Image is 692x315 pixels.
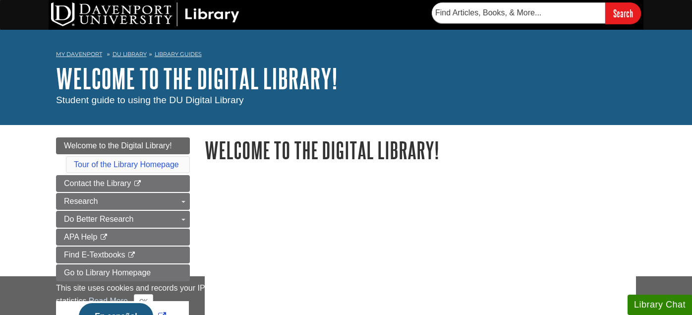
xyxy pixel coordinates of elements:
a: Go to Library Homepage [56,264,190,281]
span: Do Better Research [64,215,134,223]
span: Student guide to using the DU Digital Library [56,95,244,105]
i: This link opens in a new window [127,252,136,258]
a: APA Help [56,229,190,246]
nav: breadcrumb [56,48,636,63]
a: Welcome to the Digital Library! [56,63,338,94]
a: Welcome to the Digital Library! [56,137,190,154]
span: Go to Library Homepage [64,268,151,277]
a: Tour of the Library Homepage [74,160,179,169]
img: DU Library [51,2,239,26]
a: Library Guides [155,51,202,58]
a: My Davenport [56,50,102,59]
span: Research [64,197,98,205]
i: This link opens in a new window [100,234,108,241]
a: Do Better Research [56,211,190,228]
input: Find Articles, Books, & More... [432,2,605,23]
a: Contact the Library [56,175,190,192]
input: Search [605,2,641,24]
span: Contact the Library [64,179,131,188]
a: Research [56,193,190,210]
span: Find E-Textbooks [64,251,125,259]
a: Find E-Textbooks [56,247,190,263]
form: Searches DU Library's articles, books, and more [432,2,641,24]
span: Welcome to the Digital Library! [64,141,172,150]
button: Library Chat [628,295,692,315]
h1: Welcome to the Digital Library! [205,137,636,163]
i: This link opens in a new window [133,181,142,187]
span: APA Help [64,233,97,241]
a: DU Library [113,51,147,58]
